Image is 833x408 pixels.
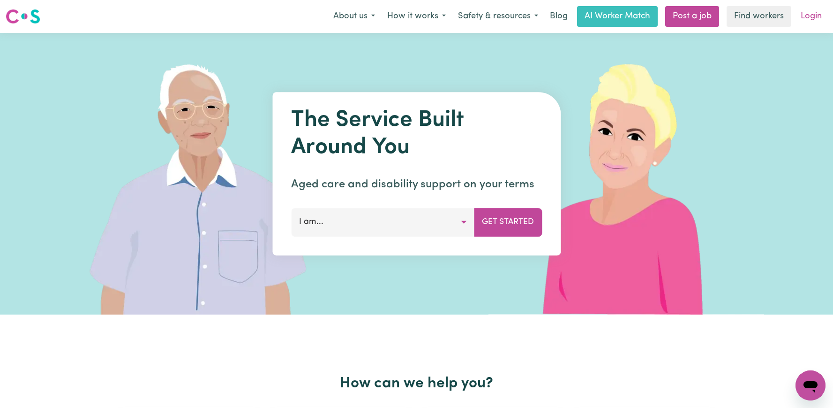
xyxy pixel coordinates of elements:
[291,107,542,161] h1: The Service Built Around You
[381,7,452,26] button: How it works
[474,208,542,236] button: Get Started
[6,6,40,27] a: Careseekers logo
[544,6,573,27] a: Blog
[113,375,720,393] h2: How can we help you?
[727,6,791,27] a: Find workers
[665,6,719,27] a: Post a job
[452,7,544,26] button: Safety & resources
[291,176,542,193] p: Aged care and disability support on your terms
[795,6,827,27] a: Login
[6,8,40,25] img: Careseekers logo
[795,370,825,400] iframe: Button to launch messaging window
[291,208,474,236] button: I am...
[577,6,658,27] a: AI Worker Match
[327,7,381,26] button: About us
